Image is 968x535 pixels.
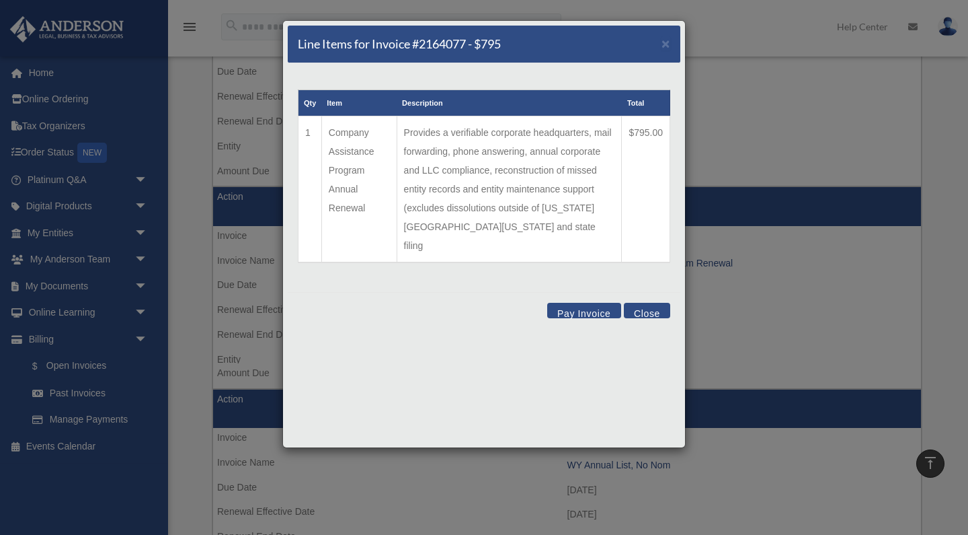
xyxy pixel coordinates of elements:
[397,90,622,116] th: Description
[624,303,670,318] button: Close
[661,36,670,51] span: ×
[321,90,397,116] th: Item
[622,116,670,263] td: $795.00
[547,303,621,318] button: Pay Invoice
[397,116,622,263] td: Provides a verifiable corporate headquarters, mail forwarding, phone answering, annual corporate ...
[661,36,670,50] button: Close
[298,116,322,263] td: 1
[321,116,397,263] td: Company Assistance Program Annual Renewal
[298,36,501,52] h5: Line Items for Invoice #2164077 - $795
[298,90,322,116] th: Qty
[622,90,670,116] th: Total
